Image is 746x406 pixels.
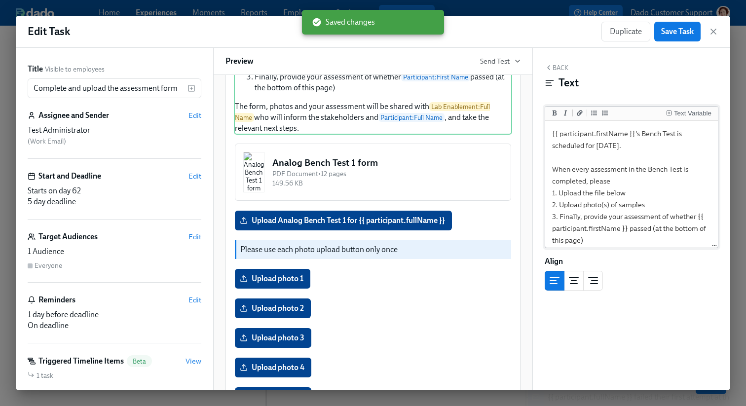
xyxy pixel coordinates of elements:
[234,327,512,349] div: Upload photo 3
[545,271,603,291] div: text alignment
[28,185,201,196] div: Starts on day 62
[610,27,642,37] span: Duplicate
[28,231,201,283] div: Target AudiencesEdit1 AudienceEveryone
[38,171,101,182] h6: Start and Deadline
[312,17,375,28] span: Saved changes
[545,298,718,309] div: Block ID: 0nq3P0csC
[38,356,124,367] h6: Triggered Timeline Items
[188,232,201,242] button: Edit
[45,65,105,74] span: Visible to employees
[545,271,564,291] button: left aligned
[664,108,713,118] button: Insert Text Variable
[545,64,568,72] button: Back
[234,268,512,290] div: Upload photo 1
[547,123,716,322] textarea: {{ participant.firstName }}'s Bench Test is scheduled for [DATE]. When every assessment in the Be...
[568,275,580,287] svg: Center
[234,239,512,260] div: Please use each photo upload button only once
[38,231,98,242] h6: Target Audiences
[550,108,559,118] button: Add bold text
[38,110,109,121] h6: Assignee and Sender
[545,256,563,267] label: Align
[480,56,521,66] button: Send Test
[28,24,70,39] h1: Edit Task
[560,108,570,118] button: Add italic text
[549,275,560,287] svg: Left
[234,210,512,231] div: Upload Analog Bench Test 1 for {{ participant.fullName }}
[601,22,650,41] button: Duplicate
[188,111,201,120] button: Edit
[28,137,66,146] span: ( Work Email )
[234,143,512,202] div: Analog Bench Test 1 formAnalog Bench Test 1 formPDF Document•12 pages149.56 KB
[187,84,195,92] svg: Insert text variable
[28,320,201,331] div: On deadline
[600,108,610,118] button: Add ordered list
[28,246,201,257] div: 1 Audience
[564,271,584,291] button: center aligned
[186,356,201,366] button: View
[37,371,53,380] span: 1 task
[583,271,603,291] button: right aligned
[188,171,201,181] button: Edit
[674,110,711,117] div: Text Variable
[234,357,512,378] div: Upload photo 4
[28,355,201,380] div: Triggered Timeline ItemsBetaView1 task
[28,110,201,159] div: Assignee and SenderEditTest Administrator (Work Email)
[188,295,201,305] button: Edit
[225,56,254,67] h6: Preview
[28,64,43,74] label: Title
[28,197,76,206] span: 5 day deadline
[28,309,201,320] div: 1 day before deadline
[127,358,152,365] span: Beta
[38,295,75,305] h6: Reminders
[587,275,599,287] svg: Right
[661,27,694,37] span: Save Task
[559,75,579,90] h4: Text
[28,295,201,343] div: RemindersEdit1 day before deadlineOn deadline
[234,297,512,319] div: Upload photo 2
[35,261,62,270] div: Everyone
[589,108,599,118] button: Add unordered list
[575,108,585,118] button: Add a link
[28,125,201,136] div: Test Administrator
[654,22,701,41] button: Save Task
[28,171,201,220] div: Start and DeadlineEditStarts on day 625 day deadline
